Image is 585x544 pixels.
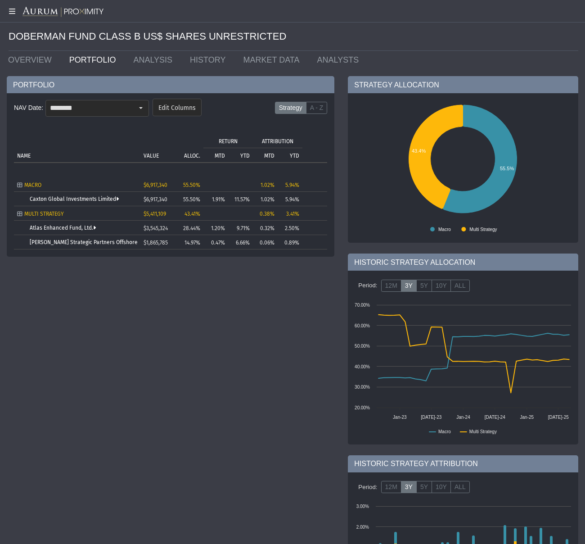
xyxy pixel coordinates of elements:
[240,153,250,159] p: YTD
[219,138,238,145] p: RETURN
[485,415,505,420] text: [DATE]-24
[412,148,426,154] text: 43.4%
[22,7,103,18] img: Aurum-Proximity%20white.svg
[183,196,200,203] span: 55.50%
[421,415,442,420] text: [DATE]-23
[24,182,41,188] span: MACRO
[401,280,417,292] label: 3Y
[432,481,451,494] label: 10Y
[278,148,302,162] td: Column YTD
[262,138,293,145] p: ATTRIBUTION
[14,133,140,162] td: Column NAME
[30,239,166,245] a: [PERSON_NAME] Strategic Partners Offshore Fund, Ltd.
[355,323,370,328] text: 60.00%
[126,51,183,69] a: ANALYSIS
[355,303,370,308] text: 70.00%
[228,221,253,235] td: 9.71%
[144,225,168,231] span: $3,545,324
[253,192,278,206] td: 1.02%
[203,192,228,206] td: 1.91%
[256,182,274,188] div: 1.02%
[9,23,578,51] div: DOBERMAN FUND CLASS B US$ SHARES UNRESTRICTED
[310,51,369,69] a: ANALYSTS
[144,196,167,203] span: $6,917,340
[236,51,310,69] a: MARKET DATA
[63,51,127,69] a: PORTFOLIO
[203,221,228,235] td: 1.20%
[450,280,470,292] label: ALL
[30,225,96,231] a: Atlas Enhanced Fund, Ltd.
[355,480,381,495] div: Period:
[256,211,274,217] div: 0.38%
[401,481,417,494] label: 3Y
[306,102,328,114] label: A - Z
[355,344,370,349] text: 50.00%
[355,385,370,390] text: 30.00%
[348,254,578,271] div: HISTORIC STRATEGY ALLOCATION
[393,415,407,420] text: Jan-23
[253,221,278,235] td: 0.32%
[30,196,119,202] a: Caxton Global Investments Limited
[469,429,497,434] text: Multi Strategy
[24,211,64,217] span: MULTI STRATEGY
[228,235,253,249] td: 6.66%
[183,182,200,188] span: 55.50%
[14,119,327,249] div: Tree list with 5 rows and 10 columns. Press Ctrl + right arrow to expand the focused node and Ctr...
[278,221,302,235] td: 2.50%
[438,227,451,232] text: Macro
[183,225,200,231] span: 28.44%
[140,133,174,162] td: Column VALUE
[355,278,381,293] div: Period:
[381,280,401,292] label: 12M
[450,481,470,494] label: ALL
[500,166,514,171] text: 55.5%
[184,153,200,159] p: ALLOC.
[184,240,200,246] span: 14.97%
[278,192,302,206] td: 5.94%
[144,182,167,188] span: $6,917,340
[356,525,369,530] text: 2.00%
[203,235,228,249] td: 0.47%
[203,148,228,162] td: Column MTD
[1,51,63,69] a: OVERVIEW
[144,211,166,217] span: $5,411,109
[253,148,278,162] td: Column MTD
[355,405,370,410] text: 20.00%
[215,153,225,159] p: MTD
[7,76,334,93] div: PORTFOLIO
[253,235,278,249] td: 0.06%
[348,76,578,93] div: STRATEGY ALLOCATION
[355,364,370,369] text: 40.00%
[174,133,203,162] td: Column ALLOC.
[228,192,253,206] td: 11.57%
[416,481,432,494] label: 5Y
[153,99,202,116] dx-button: Edit Columns
[14,100,45,116] div: NAV Date:
[275,102,306,114] label: Strategy
[281,211,299,217] div: 3.41%
[158,104,196,112] span: Edit Columns
[133,100,148,116] div: Select
[438,429,451,434] text: Macro
[348,455,578,472] div: HISTORIC STRATEGY ATTRIBUTION
[456,415,470,420] text: Jan-24
[548,415,569,420] text: [DATE]-25
[302,133,327,162] td: Column
[290,153,299,159] p: YTD
[356,504,369,509] text: 3.00%
[264,153,274,159] p: MTD
[470,227,497,232] text: Multi Strategy
[520,415,534,420] text: Jan-25
[17,153,31,159] p: NAME
[184,211,200,217] span: 43.41%
[432,280,451,292] label: 10Y
[281,182,299,188] div: 5.94%
[278,235,302,249] td: 0.89%
[381,481,401,494] label: 12M
[416,280,432,292] label: 5Y
[144,240,168,246] span: $1,865,785
[228,148,253,162] td: Column YTD
[144,153,159,159] p: VALUE
[183,51,236,69] a: HISTORY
